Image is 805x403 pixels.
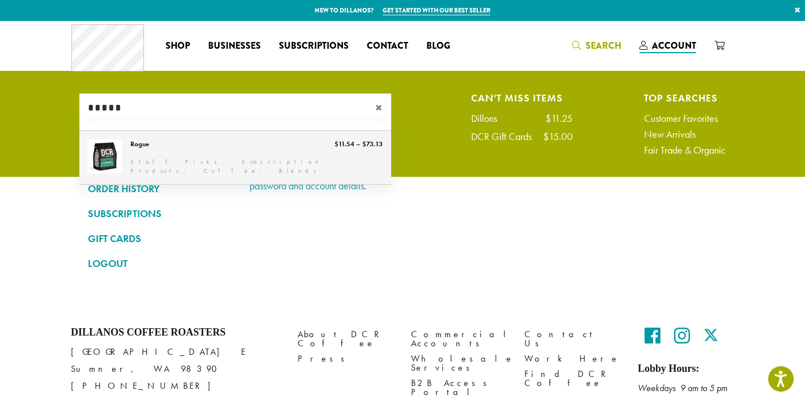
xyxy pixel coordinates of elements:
[644,145,726,155] a: Fair Trade & Organic
[279,39,349,53] span: Subscriptions
[88,254,232,273] a: LOGOUT
[524,326,621,351] a: Contact Us
[208,39,261,53] span: Businesses
[411,351,507,376] a: Wholesale Services
[524,367,621,391] a: Find DCR Coffee
[545,113,573,124] div: $11.25
[543,131,573,142] div: $15.00
[71,326,281,339] h4: Dillanos Coffee Roasters
[652,39,696,52] span: Account
[298,326,394,351] a: About DCR Coffee
[88,204,232,223] a: SUBSCRIPTIONS
[563,36,630,55] a: Search
[166,39,190,53] span: Shop
[88,229,232,248] a: GIFT CARDS
[71,343,281,394] p: [GEOGRAPHIC_DATA] E Sumner, WA 98390 [PHONE_NUMBER]
[298,351,394,367] a: Press
[411,326,507,351] a: Commercial Accounts
[644,94,726,102] h4: Top Searches
[471,94,573,102] h4: Can't Miss Items
[411,376,507,400] a: B2B Access Portal
[638,382,727,394] em: Weekdays 9 am to 5 pm
[88,105,232,282] nav: Account pages
[638,363,734,375] h5: Lobby Hours:
[426,39,450,53] span: Blog
[644,113,726,124] a: Customer Favorites
[383,6,490,15] a: Get started with our best seller
[375,101,391,114] span: ×
[644,129,726,139] a: New Arrivals
[471,113,509,124] div: Dillons
[586,39,621,52] span: Search
[88,179,232,198] a: ORDER HISTORY
[471,131,543,142] div: DCR Gift Cards
[524,351,621,367] a: Work Here
[367,39,408,53] span: Contact
[156,37,199,55] a: Shop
